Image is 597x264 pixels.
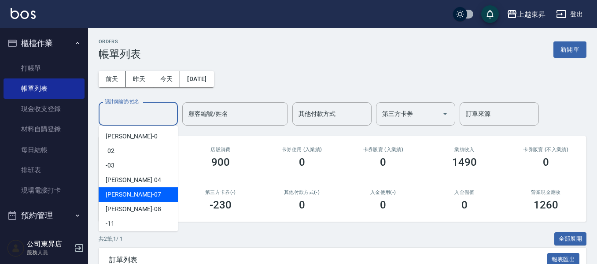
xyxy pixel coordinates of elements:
[516,147,576,152] h2: 卡券販賣 (不入業績)
[353,147,413,152] h2: 卡券販賣 (入業績)
[99,39,141,45] h2: ORDERS
[380,199,386,211] h3: 0
[4,99,85,119] a: 現金收支登錄
[7,239,25,257] img: Person
[438,107,452,121] button: Open
[547,255,580,264] a: 報表匯出
[191,190,251,195] h2: 第三方卡券(-)
[106,146,114,156] span: -02
[11,8,36,19] img: Logo
[211,156,230,168] h3: 900
[210,199,232,211] h3: -230
[553,6,586,22] button: 登出
[435,147,495,152] h2: 業績收入
[106,132,158,141] span: [PERSON_NAME] -0
[299,156,305,168] h3: 0
[4,78,85,99] a: 帳單列表
[99,71,126,87] button: 前天
[503,5,549,23] button: 上越東昇
[106,161,114,170] span: -03
[27,240,72,249] h5: 公司東昇店
[4,227,85,250] button: 報表及分析
[99,235,123,243] p: 共 2 筆, 1 / 1
[4,119,85,139] a: 材料自購登錄
[272,147,332,152] h2: 卡券使用 (入業績)
[481,5,499,23] button: save
[106,205,161,214] span: [PERSON_NAME] -08
[191,147,251,152] h2: 店販消費
[272,190,332,195] h2: 其他付款方式(-)
[106,190,161,199] span: [PERSON_NAME] -07
[4,160,85,180] a: 排班表
[4,58,85,78] a: 打帳單
[27,249,72,257] p: 服務人員
[534,199,558,211] h3: 1260
[106,219,114,228] span: -11
[554,232,587,246] button: 全部展開
[4,32,85,55] button: 櫃檯作業
[516,190,576,195] h2: 營業現金應收
[461,199,468,211] h3: 0
[452,156,477,168] h3: 1490
[380,156,386,168] h3: 0
[299,199,305,211] h3: 0
[4,140,85,160] a: 每日結帳
[517,9,545,20] div: 上越東昇
[435,190,495,195] h2: 入金儲值
[126,71,153,87] button: 昨天
[4,180,85,201] a: 現場電腦打卡
[553,45,586,53] a: 新開單
[543,156,549,168] h3: 0
[553,41,586,58] button: 新開單
[4,204,85,227] button: 預約管理
[180,71,214,87] button: [DATE]
[106,175,161,185] span: [PERSON_NAME] -04
[99,48,141,60] h3: 帳單列表
[153,71,181,87] button: 今天
[353,190,413,195] h2: 入金使用(-)
[105,98,139,105] label: 設計師編號/姓名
